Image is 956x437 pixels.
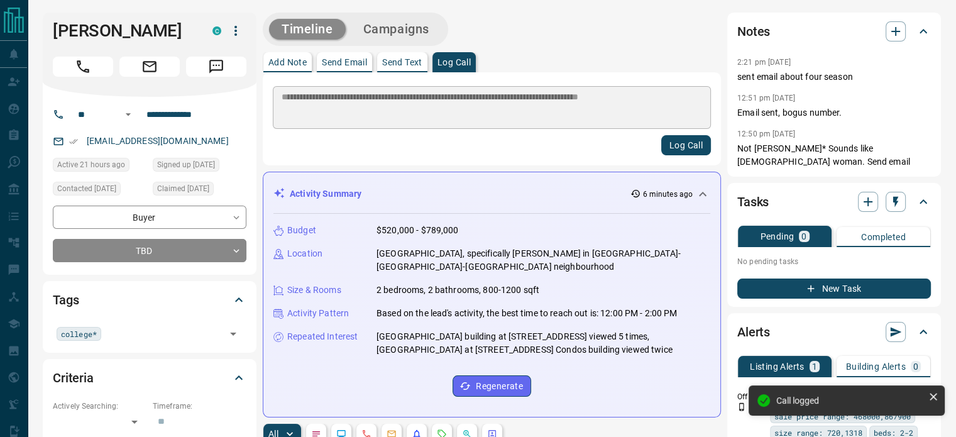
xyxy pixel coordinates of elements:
span: Claimed [DATE] [157,182,209,195]
div: Buyer [53,206,246,229]
button: New Task [737,279,931,299]
p: Location [287,247,322,260]
span: Signed up [DATE] [157,158,215,171]
button: Regenerate [453,375,531,397]
p: 12:50 pm [DATE] [737,130,795,138]
p: Off [737,391,762,402]
p: No pending tasks [737,252,931,271]
div: Thu Apr 10 2025 [153,182,246,199]
button: Open [224,325,242,343]
p: 6 minutes ago [643,189,693,200]
h2: Criteria [53,368,94,388]
p: $520,000 - $789,000 [376,224,459,237]
p: 12:51 pm [DATE] [737,94,795,102]
p: Activity Pattern [287,307,349,320]
p: Listing Alerts [750,362,805,371]
span: college* [61,328,97,340]
p: Repeated Interest [287,330,358,343]
h2: Tasks [737,192,769,212]
div: Thu Oct 02 2025 [53,182,146,199]
p: 0 [801,232,806,241]
p: Email sent, bogus number. [737,106,931,119]
div: Alerts [737,317,931,347]
p: Based on the lead's activity, the best time to reach out is: 12:00 PM - 2:00 PM [376,307,677,320]
p: Add Note [268,58,307,67]
div: Activity Summary6 minutes ago [273,182,710,206]
p: Budget [287,224,316,237]
button: Timeline [269,19,346,40]
p: Not [PERSON_NAME]* Sounds like [DEMOGRAPHIC_DATA] woman. Send email [737,142,931,169]
svg: Email Verified [69,137,78,146]
p: [GEOGRAPHIC_DATA], specifically [PERSON_NAME] in [GEOGRAPHIC_DATA]-[GEOGRAPHIC_DATA]-[GEOGRAPHIC_... [376,247,710,274]
div: Sun May 01 2022 [153,158,246,175]
p: Completed [861,233,906,241]
h2: Tags [53,290,79,310]
span: Call [53,57,113,77]
p: Log Call [437,58,471,67]
p: 0 [913,362,918,371]
div: Tasks [737,187,931,217]
p: Actively Searching: [53,401,146,412]
p: sent email about four season [737,70,931,84]
p: Size & Rooms [287,284,341,297]
p: 2 bedrooms, 2 bathrooms, 800-1200 sqft [376,284,539,297]
h2: Alerts [737,322,770,342]
button: Open [121,107,136,122]
span: Email [119,57,180,77]
span: Message [186,57,246,77]
p: 2:21 pm [DATE] [737,58,791,67]
h2: Notes [737,21,770,41]
a: [EMAIL_ADDRESS][DOMAIN_NAME] [87,136,229,146]
span: Active 21 hours ago [57,158,125,171]
p: Building Alerts [846,362,906,371]
p: Activity Summary [290,187,361,201]
div: Call logged [776,396,923,406]
div: TBD [53,239,246,262]
div: condos.ca [212,26,221,35]
p: Pending [760,232,794,241]
p: 1 [812,362,817,371]
p: Send Text [382,58,422,67]
span: Contacted [DATE] [57,182,116,195]
svg: Push Notification Only [737,402,746,411]
button: Log Call [661,135,711,155]
div: Notes [737,16,931,47]
div: Criteria [53,363,246,393]
div: Tags [53,285,246,315]
p: Send Email [322,58,367,67]
p: Timeframe: [153,401,246,412]
button: Campaigns [351,19,442,40]
h1: [PERSON_NAME] [53,21,194,41]
p: [GEOGRAPHIC_DATA] building at [STREET_ADDRESS] viewed 5 times, [GEOGRAPHIC_DATA] at [STREET_ADDRE... [376,330,710,357]
div: Tue Oct 14 2025 [53,158,146,175]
